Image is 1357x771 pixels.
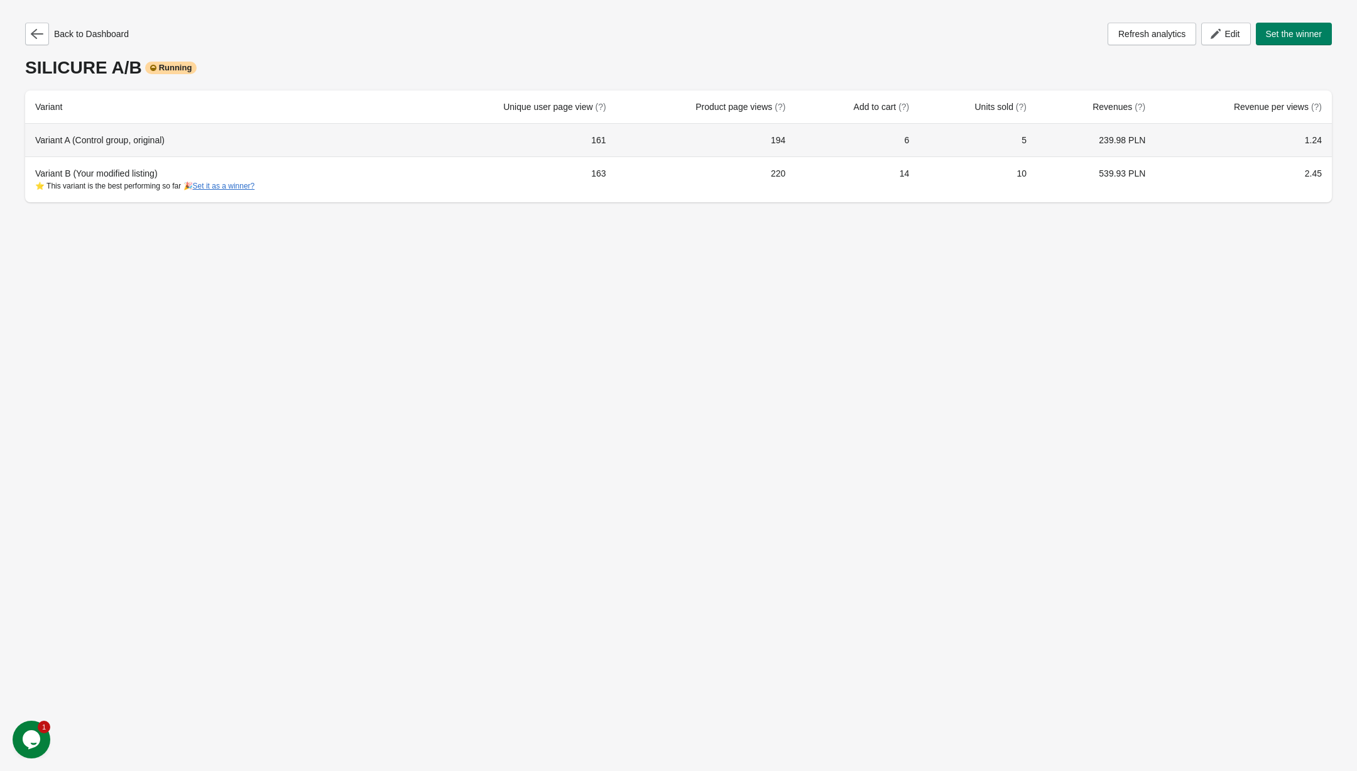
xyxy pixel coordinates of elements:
span: (?) [1016,102,1027,112]
span: (?) [1311,102,1322,112]
span: (?) [898,102,909,112]
td: 220 [616,156,796,202]
span: Product page views [695,102,785,112]
button: Refresh analytics [1108,23,1196,45]
button: Set the winner [1256,23,1332,45]
span: Revenues [1093,102,1145,112]
td: 6 [795,124,919,156]
td: 539.93 PLN [1037,156,1155,202]
div: Variant B (Your modified listing) [35,167,406,192]
span: Unique user page view [503,102,606,112]
div: ⭐ This variant is the best performing so far 🎉 [35,180,406,192]
div: Back to Dashboard [25,23,129,45]
td: 10 [919,156,1037,202]
span: Revenue per views [1234,102,1322,112]
span: (?) [1135,102,1145,112]
span: (?) [775,102,785,112]
span: Units sold [975,102,1027,112]
td: 161 [416,124,616,156]
td: 5 [919,124,1037,156]
span: Edit [1224,29,1240,39]
td: 239.98 PLN [1037,124,1155,156]
span: Set the winner [1266,29,1322,39]
td: 194 [616,124,796,156]
span: Add to cart [854,102,910,112]
span: Refresh analytics [1118,29,1185,39]
th: Variant [25,90,416,124]
div: SILICURE A/B [25,58,1332,78]
span: (?) [596,102,606,112]
td: 163 [416,156,616,202]
td: 14 [795,156,919,202]
button: Set it as a winner? [193,182,255,190]
div: Running [145,62,197,74]
button: Edit [1201,23,1250,45]
iframe: chat widget [13,721,53,758]
td: 1.24 [1155,124,1332,156]
div: Variant A (Control group, original) [35,134,406,146]
td: 2.45 [1155,156,1332,202]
